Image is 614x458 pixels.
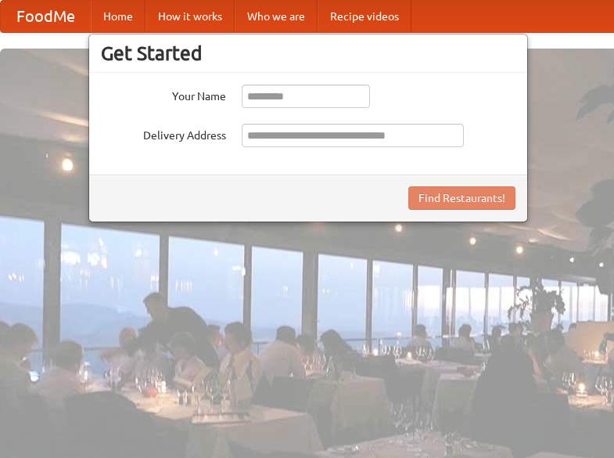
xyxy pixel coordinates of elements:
[91,1,145,32] a: Home
[318,1,411,32] a: Recipe videos
[101,124,226,143] label: Delivery Address
[101,85,226,104] label: Your Name
[145,1,235,32] a: How it works
[1,1,91,32] a: FoodMe
[235,1,318,32] a: Who we are
[408,186,515,210] button: Find Restaurants!
[101,41,515,65] h3: Get Started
